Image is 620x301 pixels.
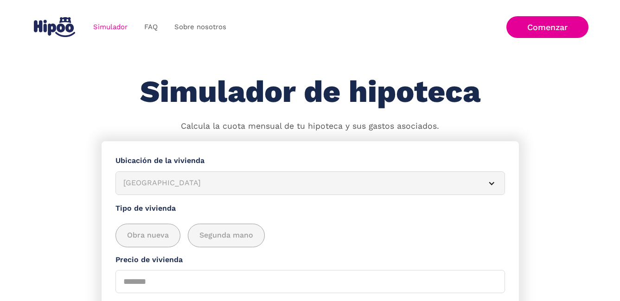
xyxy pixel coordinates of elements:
[506,16,588,38] a: Comenzar
[181,120,439,132] p: Calcula la cuota mensual de tu hipoteca y sus gastos asociados.
[85,18,136,36] a: Simulador
[115,155,505,167] label: Ubicación de la vivienda
[140,75,480,109] h1: Simulador de hipoteca
[123,177,475,189] div: [GEOGRAPHIC_DATA]
[115,254,505,266] label: Precio de vivienda
[199,230,253,241] span: Segunda mano
[127,230,169,241] span: Obra nueva
[115,171,505,195] article: [GEOGRAPHIC_DATA]
[115,203,505,214] label: Tipo de vivienda
[166,18,235,36] a: Sobre nosotros
[115,224,505,247] div: add_description_here
[32,13,77,41] a: home
[136,18,166,36] a: FAQ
